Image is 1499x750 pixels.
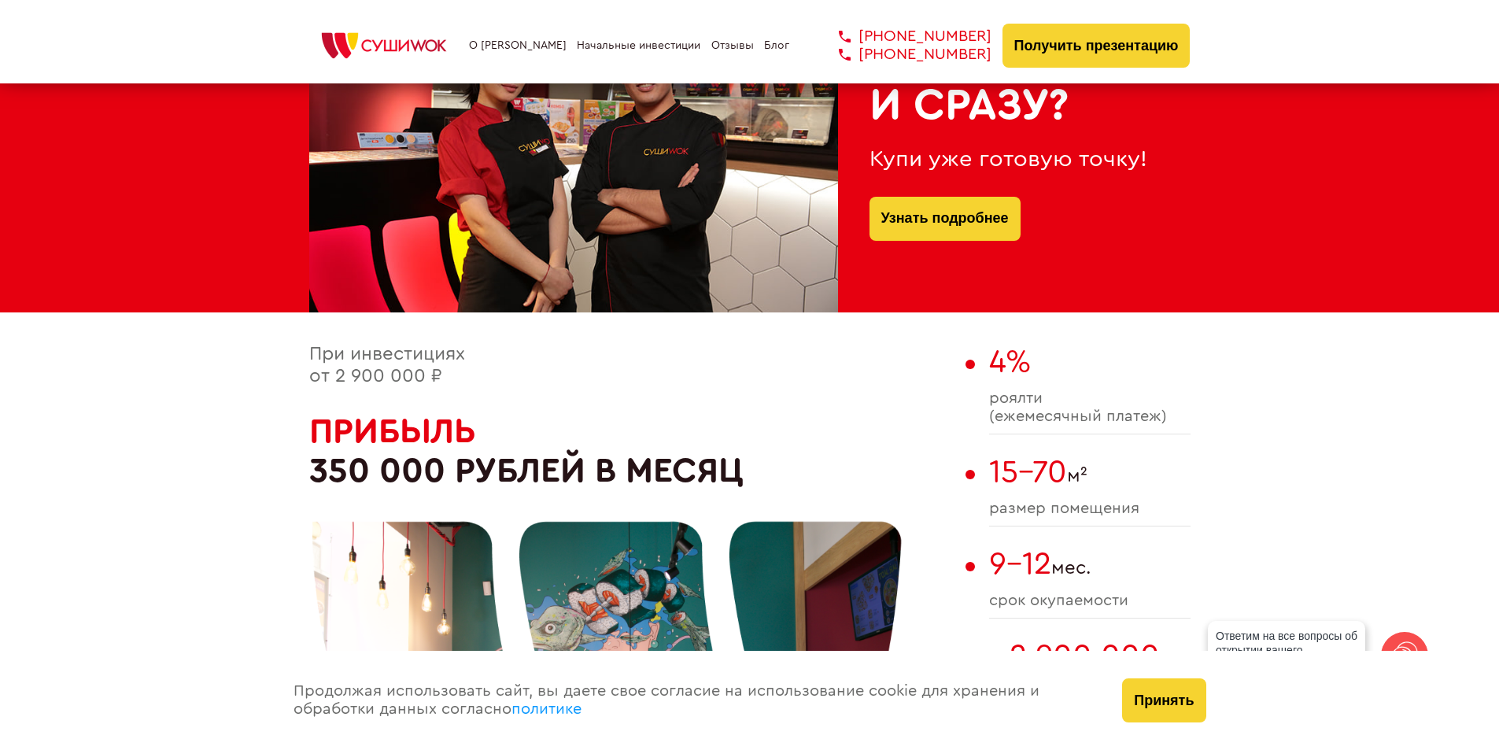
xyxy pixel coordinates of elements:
[989,638,1191,674] span: от ₽
[989,390,1191,426] span: роялти (ежемесячный платеж)
[989,454,1191,490] span: м²
[869,197,1021,241] button: Узнать подробнее
[989,456,1067,488] span: 15-70
[469,39,567,52] a: О [PERSON_NAME]
[309,28,459,63] img: СУШИWOK
[881,197,1009,241] a: Узнать подробнее
[764,39,789,52] a: Блог
[1122,678,1205,722] button: Принять
[989,549,1051,580] span: 9-12
[989,546,1191,582] span: мес.
[309,414,476,449] span: Прибыль
[309,412,958,491] h2: 350 000 рублей в месяц
[577,39,700,52] a: Начальные инвестиции
[309,345,465,386] span: При инвестициях от 2 900 000 ₽
[711,39,754,52] a: Отзывы
[1208,621,1365,679] div: Ответим на все вопросы об открытии вашего [PERSON_NAME]!
[869,146,1159,172] div: Купи уже готовую точку!
[511,701,582,717] a: политике
[815,28,991,46] a: [PHONE_NUMBER]
[989,592,1191,610] span: cрок окупаемости
[989,500,1191,518] span: размер помещения
[1010,641,1160,672] span: 2 900 000
[1002,24,1191,68] button: Получить презентацию
[815,46,991,64] a: [PHONE_NUMBER]
[989,346,1031,378] span: 4%
[278,651,1107,750] div: Продолжая использовать сайт, вы даете свое согласие на использование cookie для хранения и обрабо...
